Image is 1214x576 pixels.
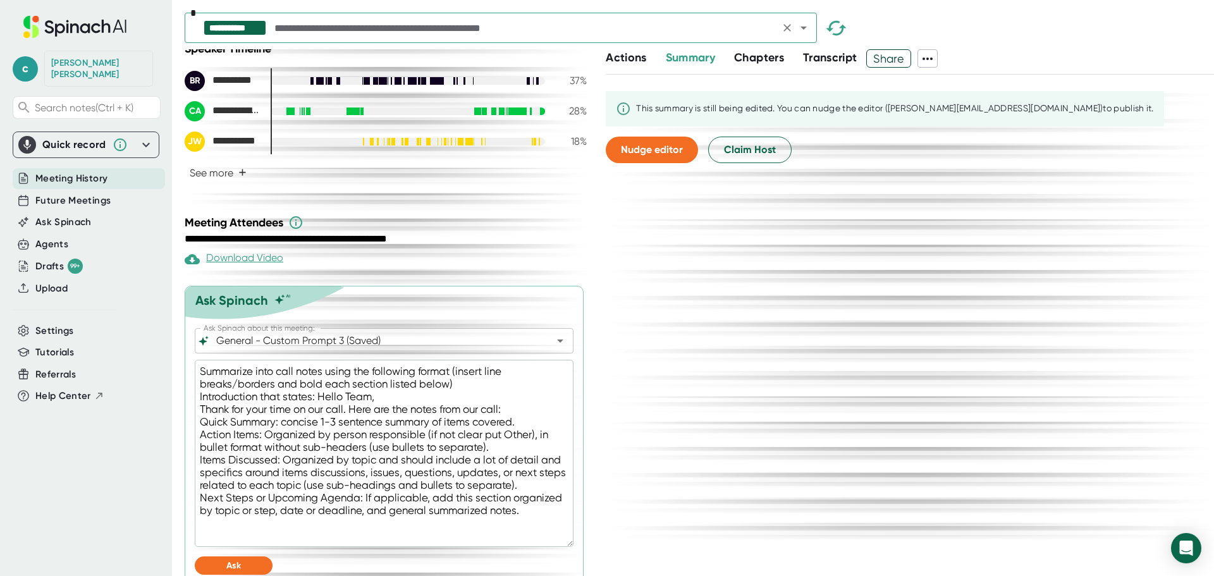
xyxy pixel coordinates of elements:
div: 37 % [555,75,587,87]
div: CA [185,101,205,121]
button: Actions [606,49,646,66]
div: 18 % [555,135,587,147]
button: Claim Host [708,137,792,163]
button: Tutorials [35,345,74,360]
div: Quick record [42,138,106,151]
textarea: Summarize into call notes using the following format (insert line breaks/borders and bold each se... [195,360,573,547]
div: Jenn Waters [185,132,261,152]
span: Ask [226,560,241,571]
button: Chapters [734,49,784,66]
button: Nudge editor [606,137,698,163]
span: Actions [606,51,646,64]
span: Share [867,47,910,70]
div: Download Video [185,252,283,267]
span: Summary [666,51,715,64]
div: Candace Aragon [185,101,261,121]
span: c [13,56,38,82]
div: 99+ [68,259,83,274]
div: BR [185,71,205,91]
span: Search notes (Ctrl + K) [35,102,133,114]
span: Claim Host [724,142,776,157]
div: This summary is still being edited. You can nudge the editor ([PERSON_NAME][EMAIL_ADDRESS][DOMAIN... [636,103,1153,114]
span: Help Center [35,389,91,403]
div: Brady Rowe [185,71,261,91]
button: Future Meetings [35,193,111,208]
button: Clear [778,19,796,37]
div: Quick record [18,132,154,157]
button: Transcript [803,49,857,66]
button: Meeting History [35,171,107,186]
button: Ask [195,556,273,575]
span: Chapters [734,51,784,64]
div: 28 % [555,105,587,117]
div: Candace Aragon [51,58,146,80]
button: Ask Spinach [35,215,92,230]
span: Transcript [803,51,857,64]
span: + [238,168,247,178]
button: Help Center [35,389,104,403]
button: Open [795,19,812,37]
button: Summary [666,49,715,66]
button: Agents [35,237,68,252]
button: Referrals [35,367,76,382]
div: Meeting Attendees [185,215,590,230]
div: Open Intercom Messenger [1171,533,1201,563]
button: See more+ [185,162,252,184]
button: Settings [35,324,74,338]
span: Nudge editor [621,144,683,156]
div: JW [185,132,205,152]
div: Drafts [35,259,83,274]
button: Open [551,332,569,350]
div: Ask Spinach [195,293,268,308]
button: Drafts 99+ [35,259,83,274]
input: What can we do to help? [214,332,532,350]
button: Share [866,49,911,68]
button: Upload [35,281,68,296]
